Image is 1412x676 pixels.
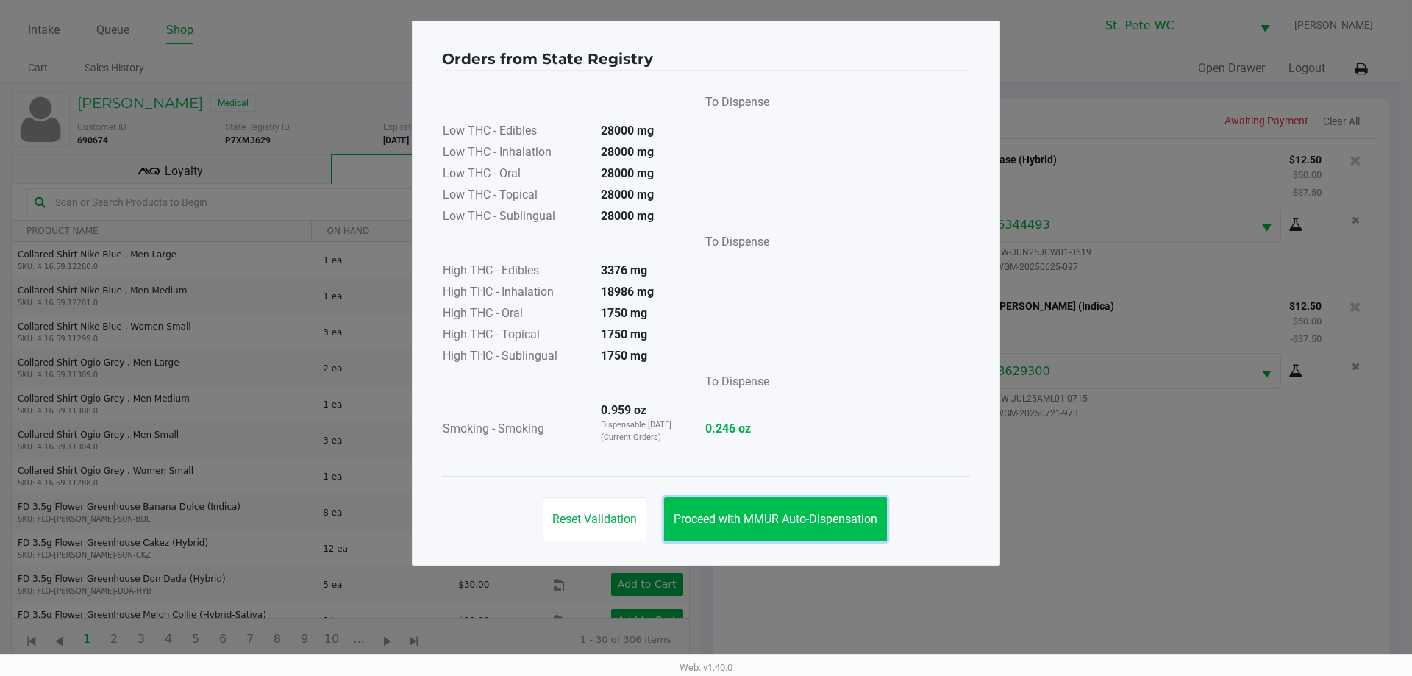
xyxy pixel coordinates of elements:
[442,121,589,143] td: Low THC - Edibles
[442,207,589,228] td: Low THC - Sublingual
[442,282,589,304] td: High THC - Inhalation
[601,145,654,159] strong: 28000 mg
[674,512,877,526] span: Proceed with MMUR Auto-Dispensation
[543,497,646,541] button: Reset Validation
[442,325,589,346] td: High THC - Topical
[601,124,654,138] strong: 28000 mg
[601,349,647,363] strong: 1750 mg
[442,164,589,185] td: Low THC - Oral
[601,285,654,299] strong: 18986 mg
[601,209,654,223] strong: 28000 mg
[552,512,637,526] span: Reset Validation
[442,261,589,282] td: High THC - Edibles
[601,403,646,417] strong: 0.959 oz
[442,304,589,325] td: High THC - Oral
[601,327,647,341] strong: 1750 mg
[693,368,770,401] td: To Dispense
[601,166,654,180] strong: 28000 mg
[601,188,654,202] strong: 28000 mg
[664,497,887,541] button: Proceed with MMUR Auto-Dispensation
[442,401,589,458] td: Smoking - Smoking
[693,88,770,121] td: To Dispense
[601,306,647,320] strong: 1750 mg
[601,263,647,277] strong: 3376 mg
[693,228,770,261] td: To Dispense
[442,143,589,164] td: Low THC - Inhalation
[680,662,732,673] span: Web: v1.40.0
[442,48,653,70] h4: Orders from State Registry
[442,185,589,207] td: Low THC - Topical
[442,346,589,368] td: High THC - Sublingual
[705,420,769,438] strong: 0.246 oz
[601,419,680,444] p: Dispensable [DATE] (Current Orders)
